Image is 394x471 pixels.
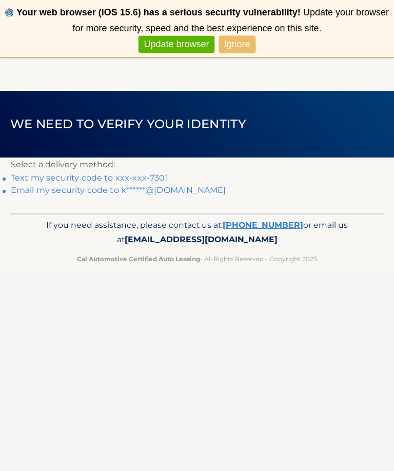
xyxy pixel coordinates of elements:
[11,158,383,172] p: Select a delivery method:
[25,218,369,247] p: If you need assistance, please contact us at: or email us at
[219,36,255,53] a: Ignore
[10,116,246,131] span: We need to verify your identity
[77,255,200,263] strong: Cal Automotive Certified Auto Leasing
[223,220,303,230] a: [PHONE_NUMBER]
[73,7,389,33] span: Update your browser for more security, speed and the best experience on this site.
[139,36,214,53] a: Update browser
[11,185,226,195] a: Email my security code to k******@[DOMAIN_NAME]
[25,253,369,264] p: - All Rights Reserved - Copyright 2025
[11,173,168,183] a: Text my security code to xxx-xxx-7301
[125,234,278,244] span: [EMAIL_ADDRESS][DOMAIN_NAME]
[16,7,301,17] b: Your web browser (iOS 15.6) has a serious security vulnerability!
